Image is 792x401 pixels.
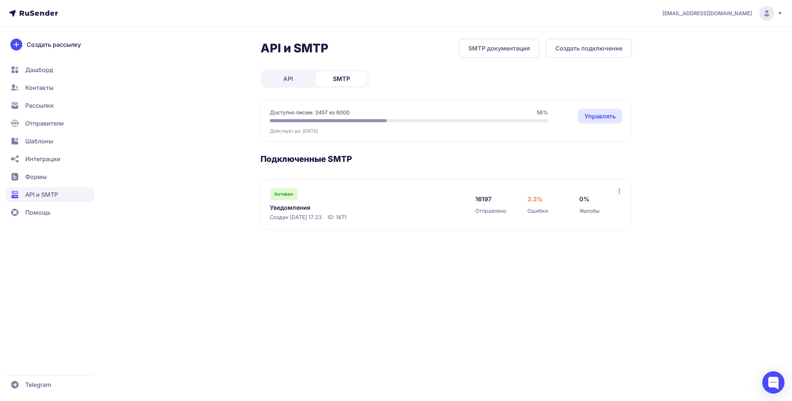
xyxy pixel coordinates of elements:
span: API и SMTP [25,190,58,199]
a: Telegram [6,377,94,392]
span: Telegram [25,380,51,389]
a: Уведомления [270,203,422,212]
span: Создать рассылку [27,40,81,49]
span: 0% [579,195,589,203]
h2: API и SMTP [261,41,328,56]
span: Жалобы [579,207,599,215]
span: 58% [537,109,548,116]
span: Помощь [25,208,50,217]
span: API [283,74,293,83]
span: Создан [DATE] 17:23 [270,213,322,221]
a: Управлять [578,109,622,124]
button: Создать подключение [546,39,632,58]
span: [EMAIL_ADDRESS][DOMAIN_NAME] [662,10,752,17]
span: Отправлено [475,207,506,215]
span: ID: 1871 [328,213,347,221]
span: Формы [25,172,47,181]
span: Интеграции [25,154,60,163]
span: Дашборд [25,65,53,74]
span: Активен [275,191,293,197]
span: Доступно писем: 3457 из 6000 [270,109,350,116]
a: SMTP [315,71,367,86]
span: Шаблоны [25,137,53,146]
span: 16197 [475,195,491,203]
span: Ошибки [527,207,548,215]
h3: Подключенные SMTP [261,154,632,164]
span: 3.3% [527,195,543,203]
span: Рассылки [25,101,54,110]
span: Действует до: [DATE] [270,128,318,134]
span: Контакты [25,83,53,92]
a: API [262,71,314,86]
span: Отправители [25,119,64,128]
span: SMTP [333,74,350,83]
a: SMTP документация [459,39,540,58]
